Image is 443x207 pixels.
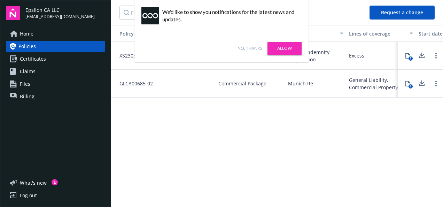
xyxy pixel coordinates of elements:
span: Commercial Package [218,80,266,87]
a: Home [6,28,105,39]
span: Billing [20,91,34,102]
div: Excess [349,52,364,59]
span: Munich Re [288,80,313,87]
div: 1 [409,56,413,61]
span: Files [20,78,30,90]
div: 1 [52,179,58,185]
div: Lines of coverage [349,30,405,37]
span: XS23033982-02 [114,52,155,59]
button: 1 [401,77,415,91]
button: Lines of coverage [346,25,416,42]
input: Filter policies... [119,6,207,20]
span: GLCA00685-02 [114,80,153,87]
span: Capitol Indemnity Corporation [288,48,343,63]
a: Files [6,78,105,90]
a: Policies [6,41,105,52]
a: No, thanks [238,45,262,52]
button: Carrier [285,25,346,42]
a: Certificates [6,53,105,64]
div: General Liability, Commercial Property [349,76,413,91]
button: 1 [401,49,415,63]
div: 1 [409,84,413,89]
span: Certificates [20,53,46,64]
span: What ' s new [20,179,47,186]
span: Home [20,28,33,39]
button: Epsilon CA LLC[EMAIL_ADDRESS][DOMAIN_NAME] [25,6,105,20]
div: Log out [20,190,37,201]
div: We'd like to show you notifications for the latest news and updates. [162,8,298,23]
a: Billing [6,91,105,102]
div: Policy number [114,30,205,37]
span: [EMAIL_ADDRESS][DOMAIN_NAME] [25,14,95,20]
span: Policies [18,41,36,52]
img: navigator-logo.svg [6,6,20,20]
a: Claims [6,66,105,77]
div: Carrier [288,30,336,37]
span: Claims [20,66,36,77]
div: Toggle SortBy [114,30,205,37]
a: Open options [432,52,440,60]
a: Allow [267,42,302,55]
a: Open options [432,79,440,88]
button: What's new1 [6,179,58,186]
button: Request a change [370,6,435,20]
span: Epsilon CA LLC [25,6,95,14]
